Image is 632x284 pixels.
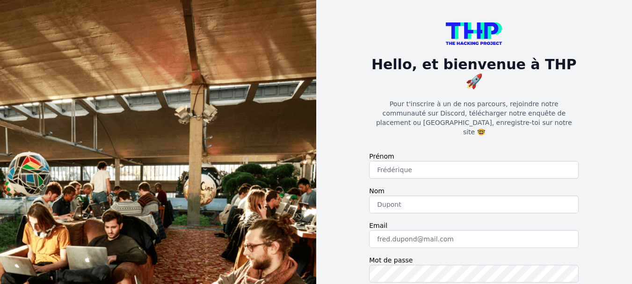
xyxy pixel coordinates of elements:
[446,22,502,45] img: logo
[369,56,579,90] h1: Hello, et bienvenue à THP 🚀
[369,99,579,137] p: Pour t'inscrire à un de nos parcours, rejoindre notre communauté sur Discord, télécharger notre e...
[369,152,579,161] label: Prénom
[369,196,579,213] input: Dupont
[369,186,579,196] label: Nom
[369,230,579,248] input: fred.dupond@mail.com
[369,161,579,179] input: Frédérique
[369,255,579,265] label: Mot de passe
[369,221,579,230] label: Email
